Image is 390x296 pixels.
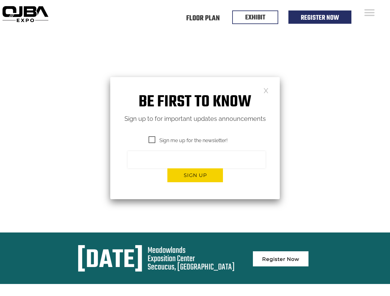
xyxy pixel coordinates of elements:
div: [DATE] [77,246,143,275]
a: Close [263,88,269,93]
div: Meadowlands Exposition Center Secaucus, [GEOGRAPHIC_DATA] [148,246,235,271]
h1: Be first to know [110,92,280,112]
a: EXHIBIT [245,12,265,23]
a: Register Now [301,13,339,23]
button: Sign up [167,168,223,182]
a: Register Now [253,251,308,266]
p: Sign up to for important updates announcements [110,113,280,124]
span: Sign me up for the newsletter! [149,137,228,144]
